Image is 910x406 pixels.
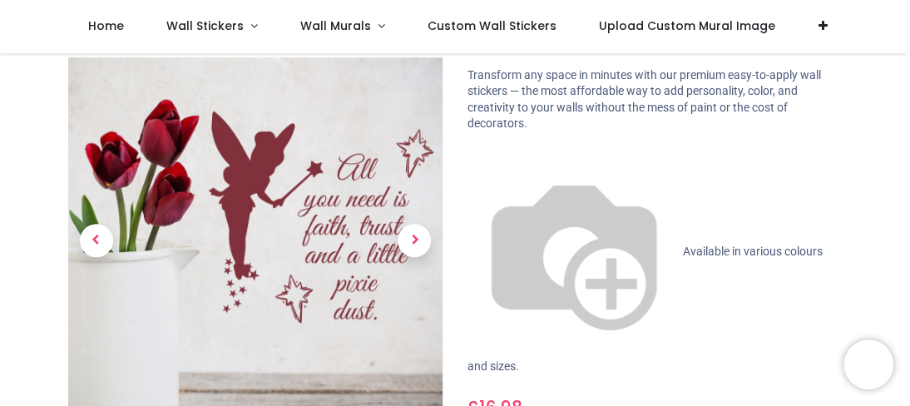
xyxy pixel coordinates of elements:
[467,67,842,132] p: Transform any space in minutes with our premium easy-to-apply wall stickers — the most affordable...
[428,17,556,34] span: Custom Wall Stickers
[467,146,680,359] img: color-wheel.png
[467,245,823,373] span: Available in various colours and sizes.
[300,17,371,34] span: Wall Murals
[68,112,125,368] a: Previous
[387,112,443,368] a: Next
[88,17,124,34] span: Home
[843,339,893,389] iframe: Brevo live chat
[80,224,113,257] span: Previous
[166,17,244,34] span: Wall Stickers
[398,224,431,257] span: Next
[599,17,775,34] span: Upload Custom Mural Image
